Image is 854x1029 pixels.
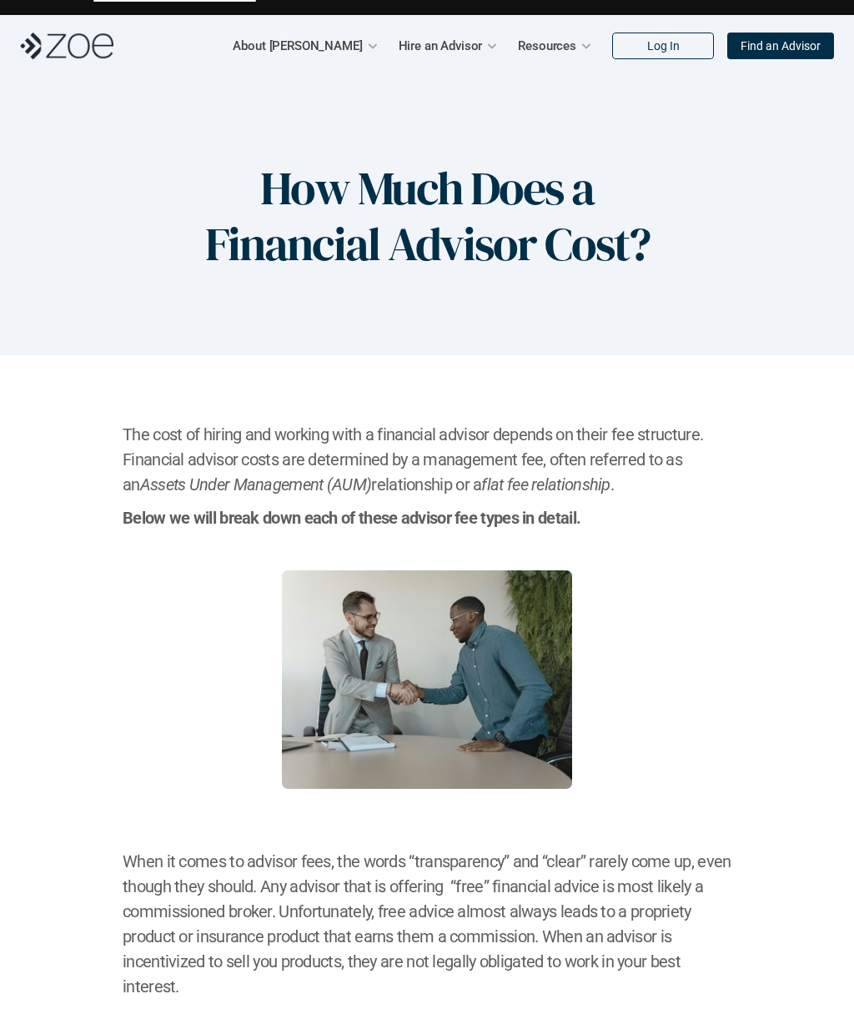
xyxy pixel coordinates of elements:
h2: Below we will break down each of these advisor fee types in detail. [123,505,731,530]
a: Log In [612,33,714,59]
p: Resources [518,33,576,58]
p: Hire an Advisor [399,33,483,58]
em: flat fee relationship [481,474,610,494]
em: Assets Under Management (AUM) [140,474,372,494]
p: Log In [647,39,680,53]
h1: How Much Does a Financial Advisor Cost? [177,160,677,272]
p: Find an Advisor [741,39,821,53]
h2: The cost of hiring and working with a financial advisor depends on their fee structure. Financial... [123,422,731,497]
h2: When it comes to advisor fees, the words “transparency” and “clear” rarely come up, even though t... [123,849,731,999]
p: About [PERSON_NAME] [233,33,362,58]
a: Find an Advisor [727,33,834,59]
